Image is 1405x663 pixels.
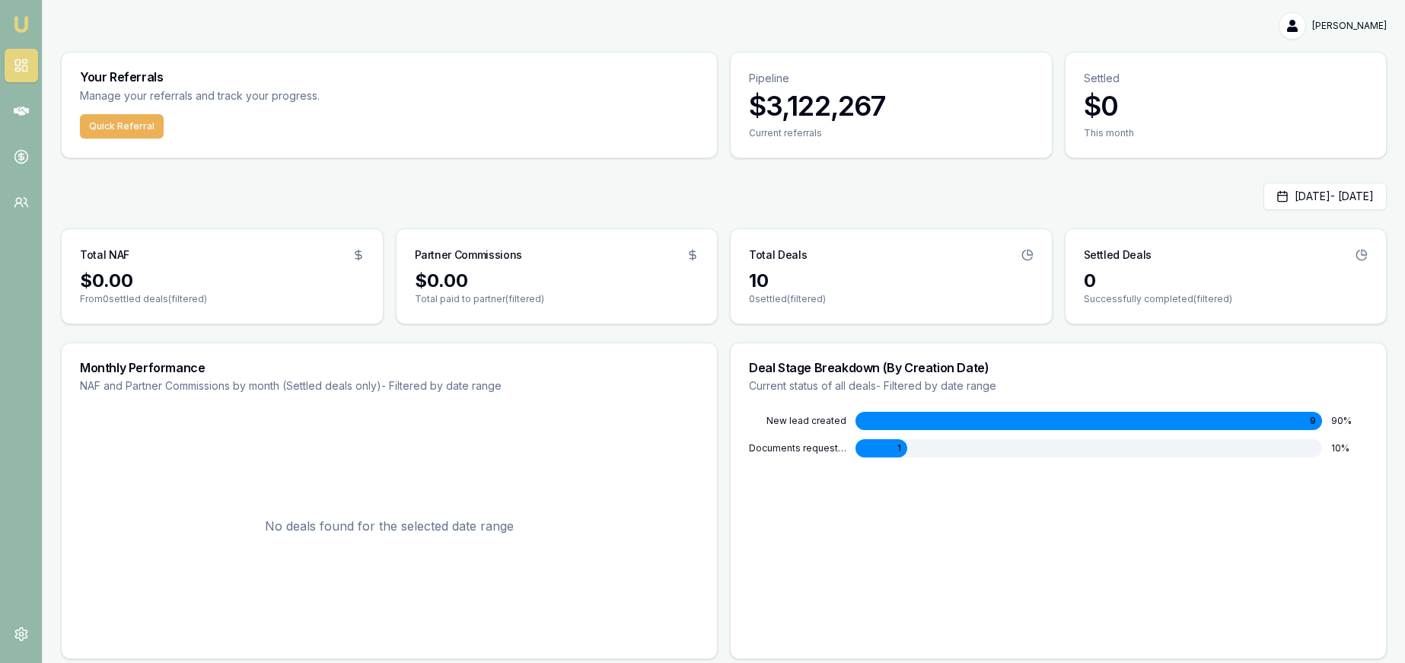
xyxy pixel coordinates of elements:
[1084,269,1368,293] div: 0
[1310,415,1316,427] span: 9
[80,247,129,263] h3: Total NAF
[749,247,807,263] h3: Total Deals
[415,293,699,305] p: Total paid to partner (filtered)
[897,442,901,454] span: 1
[749,415,846,427] div: NEW LEAD CREATED
[415,269,699,293] div: $0.00
[749,91,1034,121] h3: $3,122,267
[1084,293,1368,305] p: Successfully completed (filtered)
[749,127,1034,139] div: Current referrals
[749,269,1034,293] div: 10
[80,293,365,305] p: From 0 settled deals (filtered)
[749,378,1368,394] p: Current status of all deals - Filtered by date range
[415,247,522,263] h3: Partner Commissions
[1312,20,1387,32] span: [PERSON_NAME]
[80,114,164,139] button: Quick Referral
[1084,127,1368,139] div: This month
[1084,91,1368,121] h3: $0
[1263,183,1387,210] button: [DATE]- [DATE]
[749,362,1368,374] h3: Deal Stage Breakdown (By Creation Date)
[80,378,699,394] p: NAF and Partner Commissions by month (Settled deals only) - Filtered by date range
[1084,247,1152,263] h3: Settled Deals
[749,293,1034,305] p: 0 settled (filtered)
[749,442,846,454] div: DOCUMENTS REQUESTED FROM CLIENT
[1331,415,1368,427] div: 90 %
[1331,442,1368,454] div: 10 %
[80,412,699,640] div: No deals found for the selected date range
[749,71,1034,86] p: Pipeline
[80,269,365,293] div: $0.00
[80,362,699,374] h3: Monthly Performance
[80,71,699,83] h3: Your Referrals
[1084,71,1368,86] p: Settled
[12,15,30,33] img: emu-icon-u.png
[80,88,470,105] p: Manage your referrals and track your progress.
